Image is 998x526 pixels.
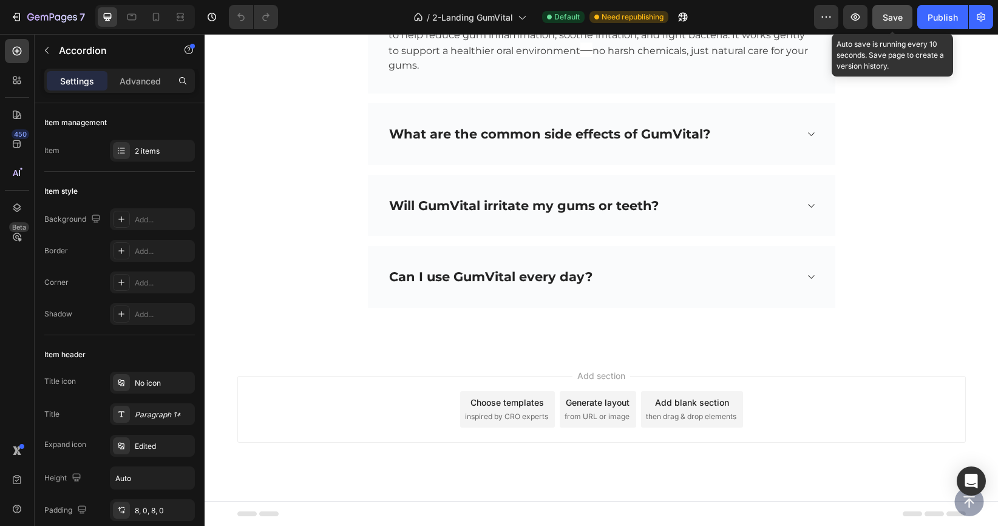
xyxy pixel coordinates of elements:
[120,75,161,87] p: Advanced
[44,145,59,156] div: Item
[883,12,903,22] span: Save
[368,335,426,348] span: Add section
[135,409,192,420] div: Paragraph 1*
[266,362,339,375] div: Choose templates
[135,246,192,257] div: Add...
[450,362,524,375] div: Add blank section
[376,9,388,23] span: —
[110,467,194,489] input: Auto
[5,5,90,29] button: 7
[260,377,344,388] span: inspired by CRO experts
[872,5,912,29] button: Save
[135,441,192,452] div: Edited
[602,12,664,22] span: Need republishing
[44,117,107,128] div: Item management
[59,43,162,58] p: Accordion
[80,10,85,24] p: 7
[44,376,76,387] div: Title icon
[360,377,425,388] span: from URL or image
[44,349,86,360] div: Item header
[135,214,192,225] div: Add...
[229,5,278,29] div: Undo/Redo
[135,309,192,320] div: Add...
[44,277,69,288] div: Corner
[554,12,580,22] span: Default
[928,11,958,24] div: Publish
[185,91,506,110] p: What are the common side effects of GumVital?
[44,502,89,519] div: Padding
[44,409,59,420] div: Title
[427,11,430,24] span: /
[135,146,192,157] div: 2 items
[44,186,78,197] div: Item style
[957,466,986,496] div: Open Intercom Messenger
[44,245,68,256] div: Border
[44,309,72,319] div: Shadow
[44,211,103,228] div: Background
[135,505,192,516] div: 8, 0, 8, 0
[185,233,388,253] p: Can I use GumVital every day?
[44,439,86,450] div: Expand icon
[185,162,454,182] p: Will GumVital irritate my gums or teeth?
[9,222,29,232] div: Beta
[44,470,84,487] div: Height
[205,34,998,526] iframe: Design area
[135,278,192,289] div: Add...
[441,377,532,388] span: then drag & drop elements
[135,378,192,389] div: No icon
[432,11,513,24] span: 2-Landing GumVital
[60,75,94,87] p: Settings
[361,362,425,375] div: Generate layout
[12,129,29,139] div: 450
[917,5,968,29] button: Publish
